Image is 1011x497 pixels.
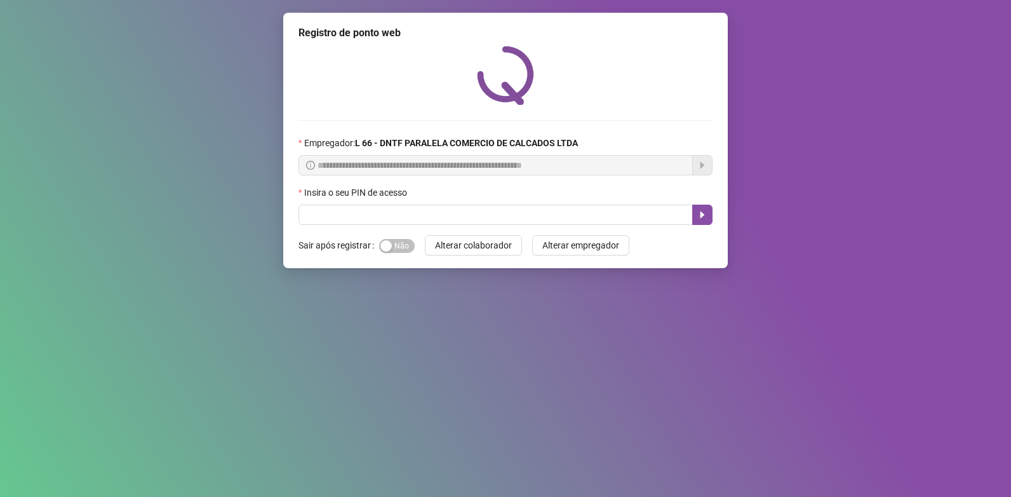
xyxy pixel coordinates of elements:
[697,210,707,220] span: caret-right
[355,138,578,148] strong: L 66 - DNTF PARALELA COMERCIO DE CALCADOS LTDA
[435,238,512,252] span: Alterar colaborador
[298,186,415,200] label: Insira o seu PIN de acesso
[477,46,534,105] img: QRPoint
[306,161,315,170] span: info-circle
[304,136,578,150] span: Empregador :
[542,238,619,252] span: Alterar empregador
[425,235,522,255] button: Alterar colaborador
[298,235,379,255] label: Sair após registrar
[298,25,713,41] div: Registro de ponto web
[532,235,629,255] button: Alterar empregador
